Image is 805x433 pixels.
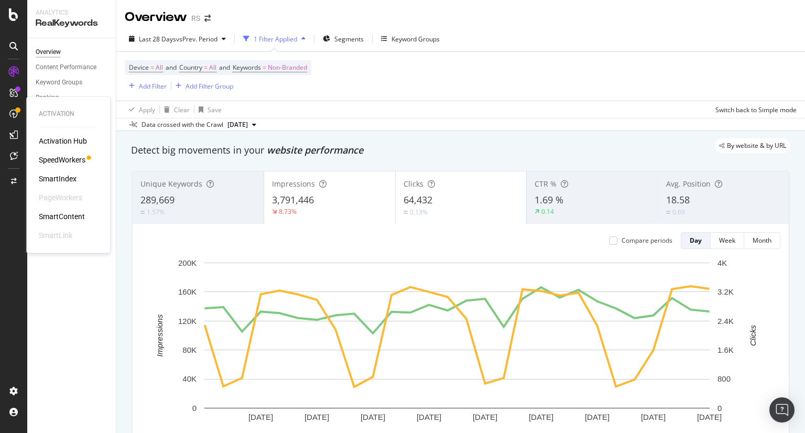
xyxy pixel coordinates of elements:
[541,207,554,216] div: 0.14
[36,62,96,73] div: Content Performance
[204,15,211,22] div: arrow-right-arrow-left
[194,101,222,118] button: Save
[404,193,432,206] span: 64,432
[263,63,266,72] span: =
[192,404,197,413] text: 0
[473,413,497,421] text: [DATE]
[36,17,107,29] div: RealKeywords
[672,208,685,216] div: 0.69
[417,413,441,421] text: [DATE]
[410,208,428,216] div: 0.13%
[171,80,233,92] button: Add Filter Group
[681,232,711,249] button: Day
[36,47,108,58] a: Overview
[139,35,176,44] span: Last 28 Days
[239,30,310,47] button: 1 Filter Applied
[186,82,233,91] div: Add Filter Group
[697,413,722,421] text: [DATE]
[585,413,610,421] text: [DATE]
[753,236,771,245] div: Month
[666,179,711,189] span: Avg. Position
[129,63,149,72] span: Device
[641,413,666,421] text: [DATE]
[717,404,722,413] text: 0
[717,258,727,267] text: 4K
[142,120,223,129] div: Data crossed with the Crawl
[125,101,155,118] button: Apply
[529,413,553,421] text: [DATE]
[666,211,670,214] img: Equal
[166,63,177,72] span: and
[268,60,307,75] span: Non-Branded
[125,8,187,26] div: Overview
[666,193,690,206] span: 18.58
[204,63,208,72] span: =
[39,155,85,165] a: SpeedWorkers
[147,208,165,216] div: 1.57%
[174,105,190,114] div: Clear
[748,324,757,345] text: Clicks
[223,118,260,131] button: [DATE]
[361,413,385,421] text: [DATE]
[39,174,77,184] a: SmartIndex
[377,30,444,47] button: Keyword Groups
[176,35,217,44] span: vs Prev. Period
[36,77,108,88] a: Keyword Groups
[535,193,563,206] span: 1.69 %
[39,211,85,222] a: SmartContent
[219,63,230,72] span: and
[334,35,364,44] span: Segments
[535,179,557,189] span: CTR %
[178,258,197,267] text: 200K
[209,60,216,75] span: All
[150,63,154,72] span: =
[179,63,202,72] span: Country
[182,374,197,383] text: 40K
[191,13,200,24] div: RS
[178,317,197,326] text: 120K
[715,138,790,153] div: legacy label
[272,179,315,189] span: Impressions
[319,30,368,47] button: Segments
[140,179,202,189] span: Unique Keywords
[233,63,261,72] span: Keywords
[140,193,175,206] span: 289,669
[39,136,87,146] a: Activation Hub
[404,179,423,189] span: Clicks
[711,232,744,249] button: Week
[717,317,734,326] text: 2.4K
[36,8,107,17] div: Analytics
[227,120,248,129] span: 2025 Aug. 30th
[715,105,797,114] div: Switch back to Simple mode
[156,60,163,75] span: All
[36,77,82,88] div: Keyword Groups
[769,397,795,423] div: Open Intercom Messenger
[39,110,97,118] div: Activation
[272,193,314,206] span: 3,791,446
[178,287,197,296] text: 160K
[39,192,82,203] div: PageWorkers
[36,92,59,103] div: Ranking
[304,413,329,421] text: [DATE]
[248,413,273,421] text: [DATE]
[39,230,72,241] div: SmartLink
[160,101,190,118] button: Clear
[719,236,735,245] div: Week
[744,232,780,249] button: Month
[208,105,222,114] div: Save
[404,211,408,214] img: Equal
[140,211,145,214] img: Equal
[125,30,230,47] button: Last 28 DaysvsPrev. Period
[391,35,440,44] div: Keyword Groups
[711,101,797,118] button: Switch back to Simple mode
[155,314,164,356] text: Impressions
[717,374,731,383] text: 800
[727,143,786,149] span: By website & by URL
[717,345,734,354] text: 1.6K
